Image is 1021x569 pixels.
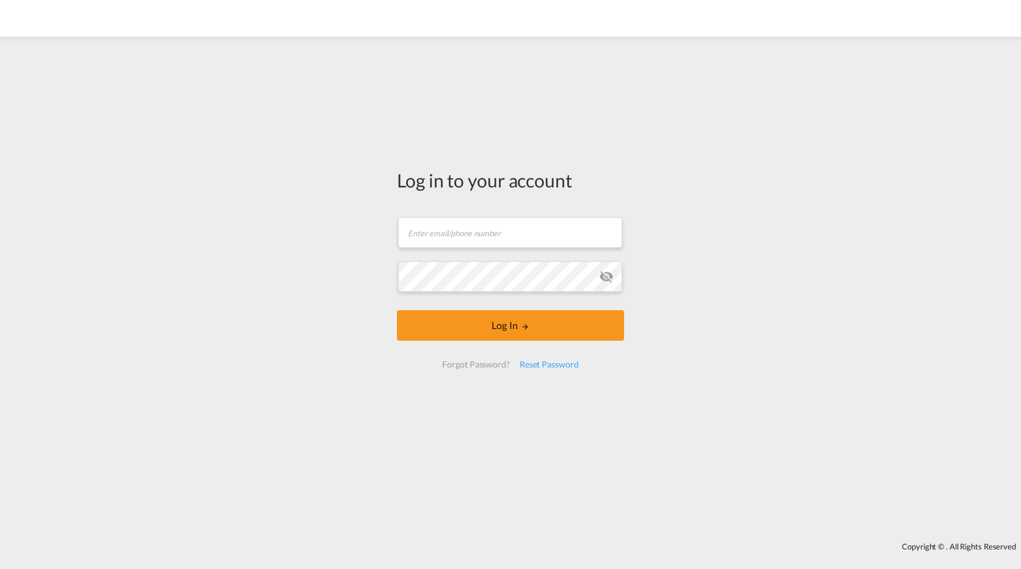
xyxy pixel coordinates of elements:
input: Enter email/phone number [398,217,622,248]
button: LOGIN [397,310,624,341]
div: Reset Password [515,353,584,375]
md-icon: icon-eye-off [599,269,614,284]
div: Log in to your account [397,167,624,193]
div: Forgot Password? [437,353,514,375]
